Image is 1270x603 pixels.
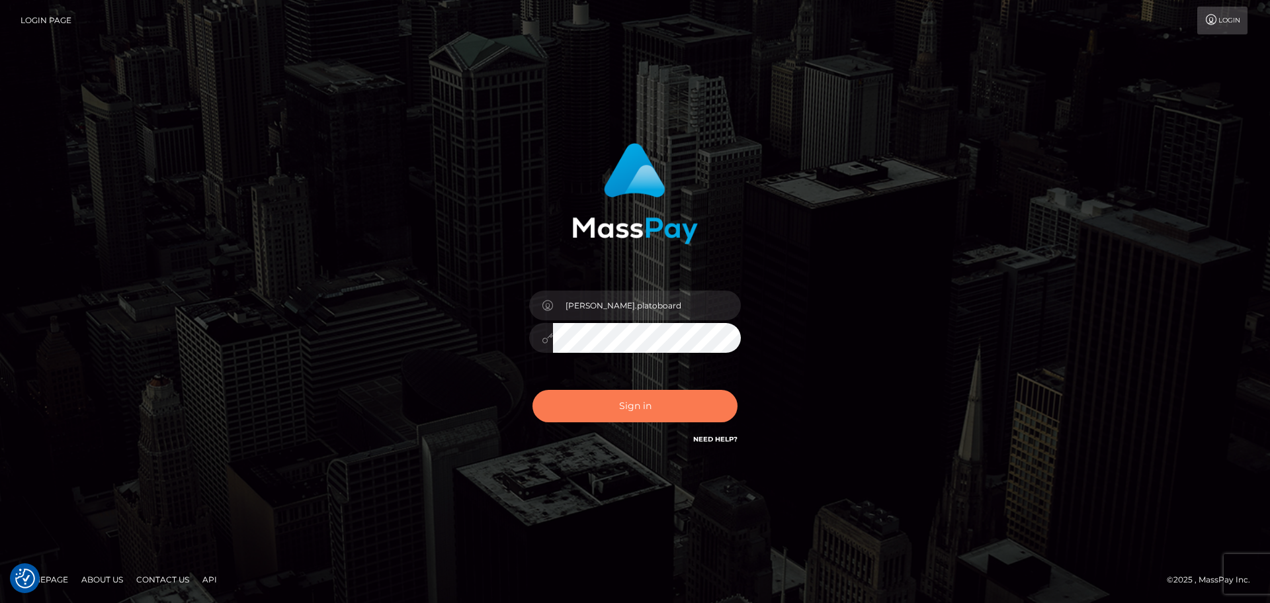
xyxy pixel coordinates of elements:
a: API [197,569,222,590]
button: Consent Preferences [15,569,35,588]
img: Revisit consent button [15,569,35,588]
input: Username... [553,291,741,320]
img: MassPay Login [572,143,698,244]
a: Homepage [15,569,73,590]
div: © 2025 , MassPay Inc. [1167,573,1260,587]
a: Login [1197,7,1248,34]
button: Sign in [532,390,738,422]
a: Need Help? [693,435,738,443]
a: About Us [76,569,128,590]
a: Login Page [21,7,71,34]
a: Contact Us [131,569,194,590]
